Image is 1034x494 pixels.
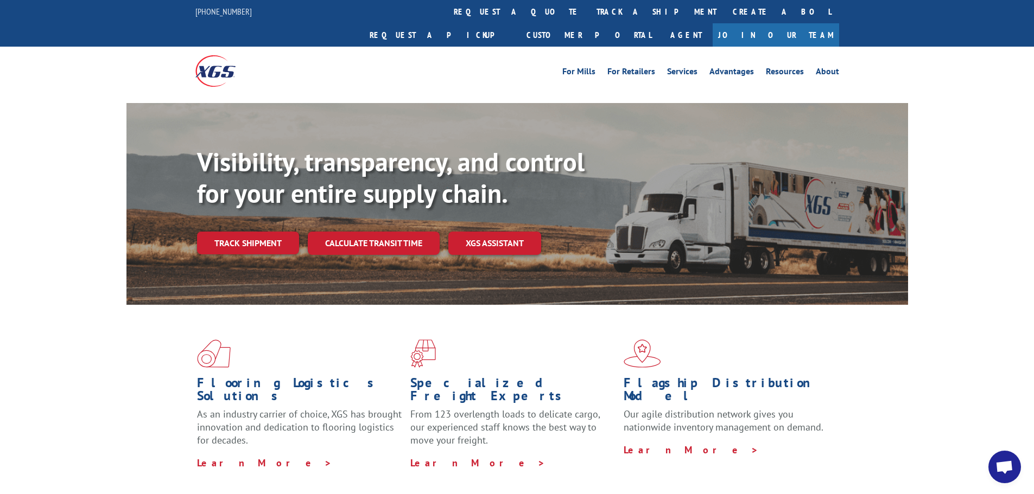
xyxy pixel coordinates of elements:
img: xgs-icon-flagship-distribution-model-red [624,339,661,368]
img: xgs-icon-total-supply-chain-intelligence-red [197,339,231,368]
a: Services [667,67,697,79]
img: xgs-icon-focused-on-flooring-red [410,339,436,368]
a: Learn More > [624,444,759,456]
a: For Retailers [607,67,655,79]
a: Agent [659,23,713,47]
b: Visibility, transparency, and control for your entire supply chain. [197,145,585,210]
a: Request a pickup [361,23,518,47]
div: Open chat [988,451,1021,483]
p: From 123 overlength loads to delicate cargo, our experienced staff knows the best way to move you... [410,408,616,456]
a: Learn More > [410,457,545,469]
h1: Flagship Distribution Model [624,376,829,408]
a: Join Our Team [713,23,839,47]
a: Customer Portal [518,23,659,47]
span: Our agile distribution network gives you nationwide inventory management on demand. [624,408,823,433]
a: For Mills [562,67,595,79]
h1: Specialized Freight Experts [410,376,616,408]
a: [PHONE_NUMBER] [195,6,252,17]
a: Calculate transit time [308,232,440,255]
span: As an industry carrier of choice, XGS has brought innovation and dedication to flooring logistics... [197,408,402,446]
a: Advantages [709,67,754,79]
a: Learn More > [197,457,332,469]
a: Track shipment [197,232,299,254]
a: XGS ASSISTANT [448,232,541,255]
a: About [816,67,839,79]
a: Resources [766,67,804,79]
h1: Flooring Logistics Solutions [197,376,402,408]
